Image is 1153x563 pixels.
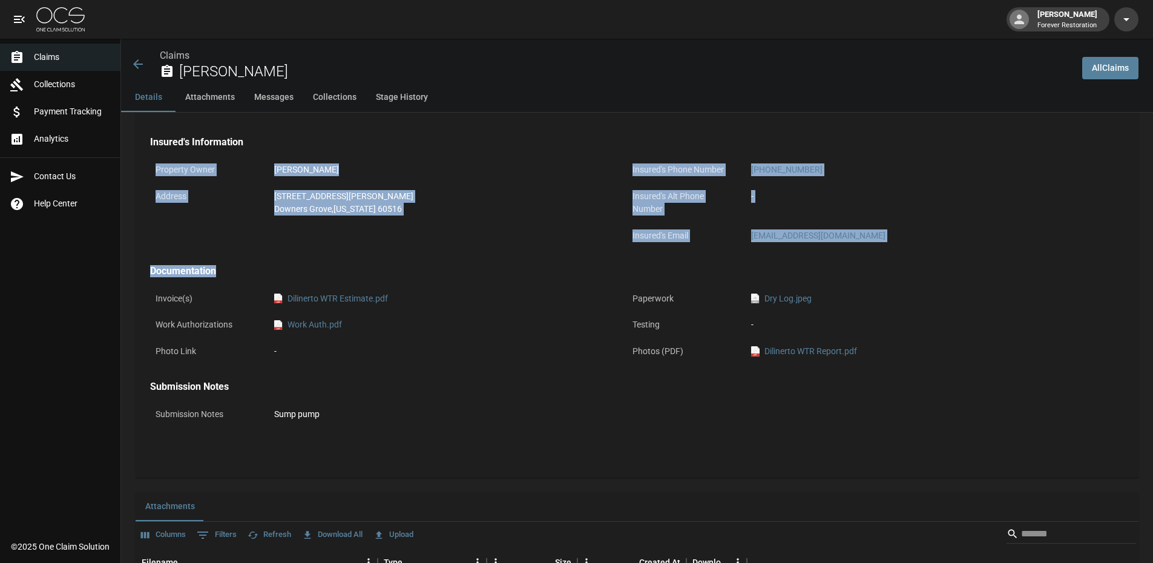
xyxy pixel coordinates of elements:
div: © 2025 One Claim Solution [11,541,110,553]
p: Work Authorizations [150,313,259,337]
button: Show filters [194,525,240,545]
div: Search [1007,524,1136,546]
h4: Documentation [150,265,1089,277]
img: ocs-logo-white-transparent.png [36,7,85,31]
div: - [751,190,1084,203]
h2: [PERSON_NAME] [179,63,1073,81]
div: - [274,345,607,358]
span: Payment Tracking [34,105,111,118]
span: Claims [34,51,111,64]
button: Select columns [138,525,189,544]
p: Insured's Email [627,224,736,248]
div: - [751,318,1084,331]
p: Paperwork [627,287,736,311]
p: Photos (PDF) [627,340,736,363]
nav: breadcrumb [160,48,1073,63]
p: Address [150,185,259,208]
span: Help Center [34,197,111,210]
span: Contact Us [34,170,111,183]
p: Insured's Alt Phone Number [627,185,736,221]
button: Details [121,83,176,112]
p: Submission Notes [150,403,259,426]
button: Messages [245,83,303,112]
p: Forever Restoration [1037,21,1097,31]
a: [EMAIL_ADDRESS][DOMAIN_NAME] [751,231,885,240]
a: pdfWork Auth.pdf [274,318,342,331]
p: Invoice(s) [150,287,259,311]
h4: Insured's Information [150,136,1089,148]
p: Property Owner [150,158,259,182]
a: pdfDilinerto WTR Estimate.pdf [274,292,388,305]
p: Photo Link [150,340,259,363]
a: Claims [160,50,189,61]
a: jpegDry Log.jpeg [751,292,812,305]
button: Download All [299,525,366,544]
button: Collections [303,83,366,112]
div: [PERSON_NAME] [274,163,607,176]
h4: Submission Notes [150,381,1089,393]
span: Collections [34,78,111,91]
a: [PHONE_NUMBER] [751,165,823,174]
div: [STREET_ADDRESS][PERSON_NAME] [274,190,607,203]
div: related-list tabs [136,492,1138,521]
div: Sump pump [274,408,1084,421]
a: pdfDilinerto WTR Report.pdf [751,345,857,358]
button: Upload [370,525,416,544]
button: Attachments [136,492,205,521]
button: Attachments [176,83,245,112]
div: Downers Grove , [US_STATE] 60516 [274,203,607,216]
div: [PERSON_NAME] [1033,8,1102,30]
p: Insured's Phone Number [627,158,736,182]
button: Stage History [366,83,438,112]
div: anchor tabs [121,83,1153,112]
button: Refresh [245,525,294,544]
button: open drawer [7,7,31,31]
p: Testing [627,313,736,337]
span: Analytics [34,133,111,145]
a: AllClaims [1082,57,1138,79]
